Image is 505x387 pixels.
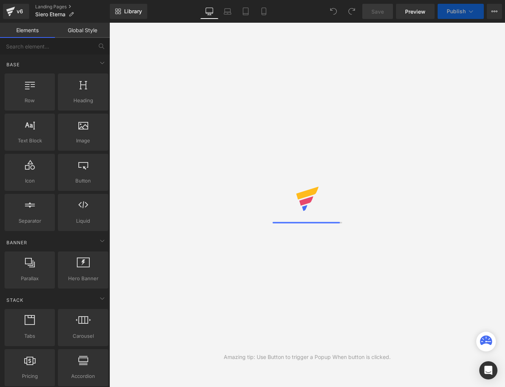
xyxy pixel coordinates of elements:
[6,61,20,68] span: Base
[60,217,106,225] span: Liquid
[60,332,106,340] span: Carousel
[60,97,106,105] span: Heading
[7,372,53,380] span: Pricing
[124,8,142,15] span: Library
[6,296,24,304] span: Stack
[487,4,502,19] button: More
[218,4,237,19] a: Laptop
[405,8,426,16] span: Preview
[3,4,29,19] a: v6
[7,332,53,340] span: Tabs
[224,353,391,361] div: Amazing tip: Use Button to trigger a Popup When button is clicked.
[60,275,106,282] span: Hero Banner
[35,4,110,10] a: Landing Pages
[447,8,466,14] span: Publish
[6,239,28,246] span: Banner
[344,4,359,19] button: Redo
[7,137,53,145] span: Text Block
[479,361,497,379] div: Open Intercom Messenger
[237,4,255,19] a: Tablet
[110,4,147,19] a: New Library
[396,4,435,19] a: Preview
[60,177,106,185] span: Button
[200,4,218,19] a: Desktop
[7,275,53,282] span: Parallax
[35,11,65,17] span: Siero Eterna
[7,217,53,225] span: Separator
[60,137,106,145] span: Image
[55,23,110,38] a: Global Style
[438,4,484,19] button: Publish
[326,4,341,19] button: Undo
[371,8,384,16] span: Save
[15,6,25,16] div: v6
[255,4,273,19] a: Mobile
[7,97,53,105] span: Row
[60,372,106,380] span: Accordion
[7,177,53,185] span: Icon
